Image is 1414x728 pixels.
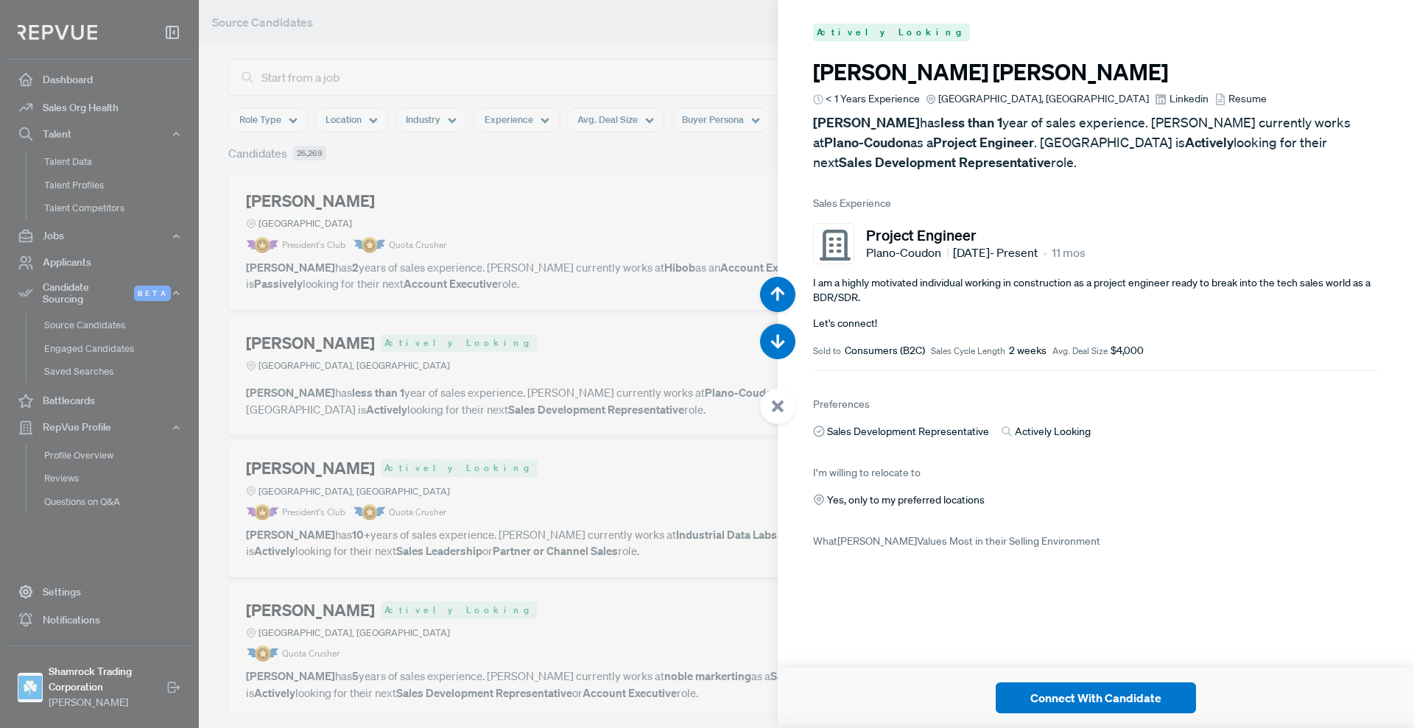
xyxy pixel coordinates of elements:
span: 2 weeks [1009,343,1047,358]
span: $4,000 [1111,343,1144,358]
span: Actively Looking [1015,424,1091,439]
span: Consumers (B2C) [845,343,925,358]
span: Preferences [813,397,870,411]
article: • [1043,244,1047,261]
a: Resume [1214,91,1267,107]
span: Sales Cycle Length [931,344,1005,358]
span: < 1 Years Experience [826,91,920,107]
h3: [PERSON_NAME] [PERSON_NAME] [813,59,1379,85]
span: Linkedin [1169,91,1209,107]
span: Resume [1228,91,1267,107]
span: Actively Looking [813,24,970,41]
span: Sold to [813,344,841,358]
strong: Project Engineer [933,134,1034,151]
span: [GEOGRAPHIC_DATA], [GEOGRAPHIC_DATA] [938,91,1149,107]
span: [DATE] - Present [953,244,1038,261]
button: Connect With Candidate [996,682,1196,713]
strong: Actively [1185,134,1234,151]
p: Let's connect! [813,317,1379,331]
span: Yes, only to my preferred locations [827,492,985,508]
h5: Project Engineer [866,226,1086,244]
a: Linkedin [1155,91,1208,107]
span: Sales Development Representative [827,424,989,439]
strong: less than 1 [940,114,1002,131]
p: I am a highly motivated individual working in construction as a project engineer ready to break i... [813,276,1379,305]
span: 11 mos [1052,244,1086,261]
p: has year of sales experience. [PERSON_NAME] currently works at as a . [GEOGRAPHIC_DATA] is lookin... [813,113,1379,172]
strong: Plano-Coudon [824,134,910,151]
span: I’m willing to relocate to [813,466,921,479]
span: What [PERSON_NAME] Values Most in their Selling Environment [813,534,1100,548]
span: Plano-Coudon [866,244,949,261]
span: Avg. Deal Size [1052,344,1108,358]
span: Sales Experience [813,196,1379,211]
strong: [PERSON_NAME] [813,114,920,131]
strong: Sales Development Representative [839,154,1051,171]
